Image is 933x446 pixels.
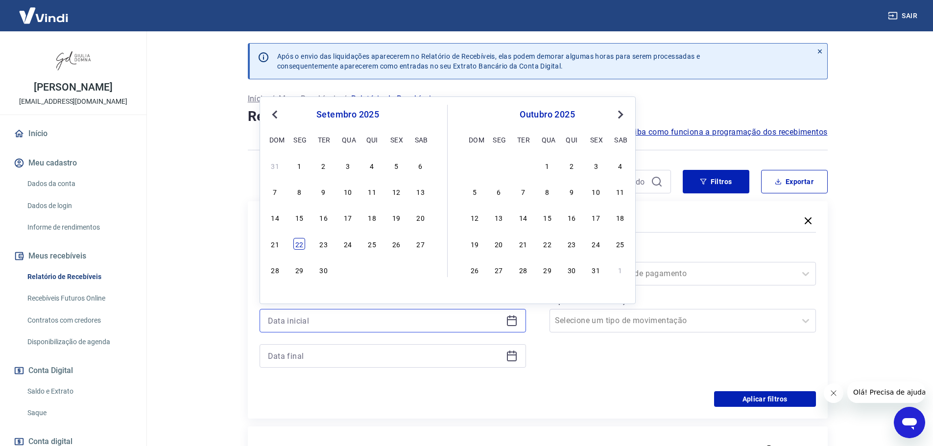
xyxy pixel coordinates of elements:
[415,186,427,197] div: Choose sábado, 13 de setembro de 2025
[614,160,626,171] div: Choose sábado, 4 de outubro de 2025
[590,211,602,223] div: Choose sexta-feira, 17 de outubro de 2025
[268,313,502,328] input: Data inicial
[467,109,627,120] div: outubro 2025
[343,93,347,105] p: /
[517,160,529,171] div: Choose terça-feira, 30 de setembro de 2025
[277,51,700,71] p: Após o envio das liquidações aparecerem no Relatório de Recebíveis, elas podem demorar algumas ho...
[24,381,135,401] a: Saldo e Extrato
[469,211,480,223] div: Choose domingo, 12 de outubro de 2025
[24,332,135,352] a: Disponibilização de agenda
[390,238,402,250] div: Choose sexta-feira, 26 de setembro de 2025
[566,264,577,276] div: Choose quinta-feira, 30 de outubro de 2025
[269,238,281,250] div: Choose domingo, 21 de setembro de 2025
[351,93,435,105] p: Relatório de Recebíveis
[6,7,82,15] span: Olá! Precisa de ajuda?
[293,211,305,223] div: Choose segunda-feira, 15 de setembro de 2025
[542,264,553,276] div: Choose quarta-feira, 29 de outubro de 2025
[542,134,553,145] div: qua
[342,134,354,145] div: qua
[24,196,135,216] a: Dados de login
[269,211,281,223] div: Choose domingo, 14 de setembro de 2025
[318,186,330,197] div: Choose terça-feira, 9 de setembro de 2025
[12,0,75,30] img: Vindi
[12,123,135,144] a: Início
[293,186,305,197] div: Choose segunda-feira, 8 de setembro de 2025
[366,134,378,145] div: qui
[551,248,814,260] label: Forma de Pagamento
[366,238,378,250] div: Choose quinta-feira, 25 de setembro de 2025
[318,238,330,250] div: Choose terça-feira, 23 de setembro de 2025
[366,160,378,171] div: Choose quinta-feira, 4 de setembro de 2025
[34,82,112,93] p: [PERSON_NAME]
[493,264,504,276] div: Choose segunda-feira, 27 de outubro de 2025
[847,381,925,403] iframe: Mensagem da empresa
[469,160,480,171] div: Choose domingo, 28 de setembro de 2025
[279,93,339,105] a: Meus Recebíveis
[614,186,626,197] div: Choose sábado, 11 de outubro de 2025
[269,109,281,120] button: Previous Month
[248,93,267,105] a: Início
[415,134,427,145] div: sab
[342,264,354,276] div: Choose quarta-feira, 1 de outubro de 2025
[318,160,330,171] div: Choose terça-feira, 2 de setembro de 2025
[614,134,626,145] div: sab
[12,245,135,267] button: Meus recebíveis
[467,158,627,277] div: month 2025-10
[390,134,402,145] div: sex
[683,170,749,193] button: Filtros
[590,238,602,250] div: Choose sexta-feira, 24 de outubro de 2025
[542,186,553,197] div: Choose quarta-feira, 8 de outubro de 2025
[268,349,502,363] input: Data final
[366,211,378,223] div: Choose quinta-feira, 18 de setembro de 2025
[318,211,330,223] div: Choose terça-feira, 16 de setembro de 2025
[390,160,402,171] div: Choose sexta-feira, 5 de setembro de 2025
[761,170,828,193] button: Exportar
[894,407,925,438] iframe: Botão para abrir a janela de mensagens
[614,238,626,250] div: Choose sábado, 25 de outubro de 2025
[615,109,626,120] button: Next Month
[19,96,127,107] p: [EMAIL_ADDRESS][DOMAIN_NAME]
[415,238,427,250] div: Choose sábado, 27 de setembro de 2025
[542,211,553,223] div: Choose quarta-feira, 15 de outubro de 2025
[542,238,553,250] div: Choose quarta-feira, 22 de outubro de 2025
[248,107,828,126] h4: Relatório de Recebíveis
[24,288,135,308] a: Recebíveis Futuros Online
[24,267,135,287] a: Relatório de Recebíveis
[318,264,330,276] div: Choose terça-feira, 30 de setembro de 2025
[590,134,602,145] div: sex
[342,186,354,197] div: Choose quarta-feira, 10 de setembro de 2025
[590,160,602,171] div: Choose sexta-feira, 3 de outubro de 2025
[390,211,402,223] div: Choose sexta-feira, 19 de setembro de 2025
[469,264,480,276] div: Choose domingo, 26 de outubro de 2025
[269,186,281,197] div: Choose domingo, 7 de setembro de 2025
[342,160,354,171] div: Choose quarta-feira, 3 de setembro de 2025
[614,264,626,276] div: Choose sábado, 1 de novembro de 2025
[542,160,553,171] div: Choose quarta-feira, 1 de outubro de 2025
[268,158,428,277] div: month 2025-09
[517,186,529,197] div: Choose terça-feira, 7 de outubro de 2025
[12,360,135,381] button: Conta Digital
[24,217,135,237] a: Informe de rendimentos
[566,160,577,171] div: Choose quinta-feira, 2 de outubro de 2025
[318,134,330,145] div: ter
[415,211,427,223] div: Choose sábado, 20 de setembro de 2025
[493,134,504,145] div: seg
[566,134,577,145] div: qui
[269,134,281,145] div: dom
[271,93,275,105] p: /
[493,211,504,223] div: Choose segunda-feira, 13 de outubro de 2025
[566,211,577,223] div: Choose quinta-feira, 16 de outubro de 2025
[469,134,480,145] div: dom
[366,264,378,276] div: Choose quinta-feira, 2 de outubro de 2025
[551,295,814,307] label: Tipo de Movimentação
[493,160,504,171] div: Choose segunda-feira, 29 de setembro de 2025
[390,264,402,276] div: Choose sexta-feira, 3 de outubro de 2025
[269,160,281,171] div: Choose domingo, 31 de agosto de 2025
[590,186,602,197] div: Choose sexta-feira, 10 de outubro de 2025
[24,310,135,330] a: Contratos com credores
[824,383,843,403] iframe: Fechar mensagem
[390,186,402,197] div: Choose sexta-feira, 12 de setembro de 2025
[517,238,529,250] div: Choose terça-feira, 21 de outubro de 2025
